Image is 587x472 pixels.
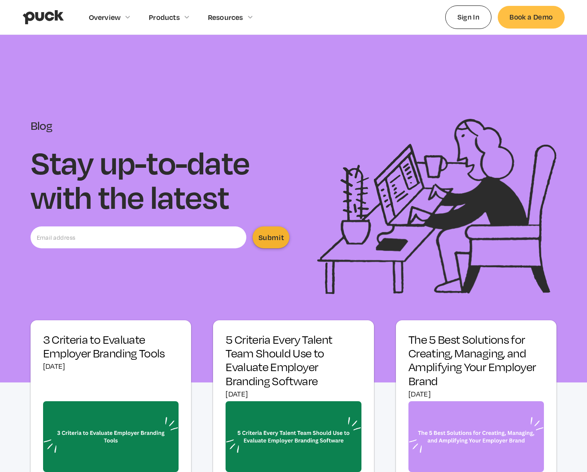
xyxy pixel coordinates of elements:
[408,333,544,388] h3: The 5 Best Solutions for Creating, Managing, and Amplifying Your Employer Brand
[31,119,52,133] div: Blog
[226,333,361,388] h3: 5 Criteria Every Talent Team Should Use to Evaluate Employer Branding Software
[408,389,544,398] div: [DATE]
[31,145,290,214] h1: Stay up-to-date with the latest
[89,13,121,22] div: Overview
[445,5,492,29] a: Sign In
[43,362,179,370] div: [DATE]
[31,226,290,248] form: Email Form
[149,13,180,22] div: Products
[226,389,361,398] div: [DATE]
[208,13,243,22] div: Resources
[253,226,289,248] input: Submit
[498,6,564,28] a: Book a Demo
[31,226,247,248] input: Email address
[43,333,179,360] h3: 3 Criteria to Evaluate Employer Branding Tools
